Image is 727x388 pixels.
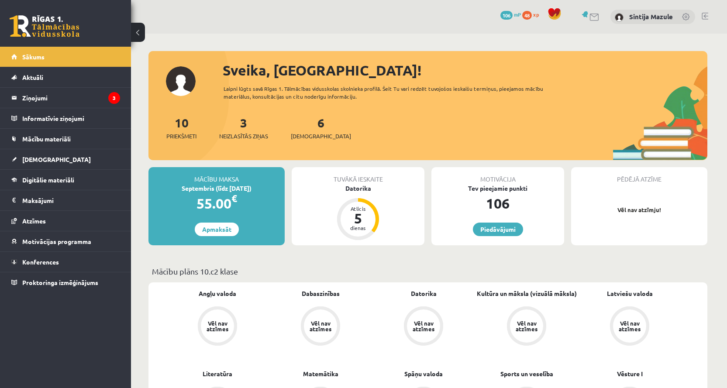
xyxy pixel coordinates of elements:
a: Kultūra un māksla (vizuālā māksla) [477,289,577,298]
div: Mācību maksa [148,167,285,184]
a: [DEMOGRAPHIC_DATA] [11,149,120,169]
span: 48 [522,11,532,20]
p: Mācību plāns 10.c2 klase [152,265,704,277]
div: Datorika [292,184,424,193]
div: Vēl nav atzīmes [617,320,642,332]
a: Datorika Atlicis 5 dienas [292,184,424,241]
div: 55.00 [148,193,285,214]
p: Vēl nav atzīmju! [575,206,703,214]
a: Konferences [11,252,120,272]
img: Sintija Mazule [615,13,624,22]
a: Literatūra [203,369,232,378]
div: Sveika, [GEOGRAPHIC_DATA]! [223,60,707,81]
span: xp [533,11,539,18]
a: Digitālie materiāli [11,170,120,190]
a: Rīgas 1. Tālmācības vidusskola [10,15,79,37]
span: € [231,192,237,205]
a: Motivācijas programma [11,231,120,251]
a: Vēl nav atzīmes [166,306,269,347]
a: Piedāvājumi [473,223,523,236]
span: [DEMOGRAPHIC_DATA] [291,132,351,141]
div: Tev pieejamie punkti [431,184,564,193]
a: Datorika [411,289,437,298]
div: Vēl nav atzīmes [308,320,333,332]
a: Informatīvie ziņojumi [11,108,120,128]
span: Neizlasītās ziņas [219,132,268,141]
div: Motivācija [431,167,564,184]
div: 5 [345,211,371,225]
div: dienas [345,225,371,230]
i: 3 [108,92,120,104]
a: Vēl nav atzīmes [269,306,372,347]
legend: Ziņojumi [22,88,120,108]
div: Atlicis [345,206,371,211]
a: 3Neizlasītās ziņas [219,115,268,141]
a: 106 mP [500,11,521,18]
a: Mācību materiāli [11,129,120,149]
a: Vēl nav atzīmes [372,306,475,347]
span: [DEMOGRAPHIC_DATA] [22,155,91,163]
div: Vēl nav atzīmes [205,320,230,332]
a: 10Priekšmeti [166,115,196,141]
a: Aktuāli [11,67,120,87]
span: Digitālie materiāli [22,176,74,184]
span: Priekšmeti [166,132,196,141]
div: Pēdējā atzīme [571,167,707,184]
a: Maksājumi [11,190,120,210]
span: Konferences [22,258,59,266]
legend: Informatīvie ziņojumi [22,108,120,128]
a: Apmaksāt [195,223,239,236]
a: Vēl nav atzīmes [578,306,681,347]
div: Laipni lūgts savā Rīgas 1. Tālmācības vidusskolas skolnieka profilā. Šeit Tu vari redzēt tuvojošo... [224,85,559,100]
span: 106 [500,11,513,20]
a: Atzīmes [11,211,120,231]
span: mP [514,11,521,18]
a: Vēsture I [617,369,643,378]
a: 48 xp [522,11,543,18]
a: Dabaszinības [302,289,340,298]
div: Vēl nav atzīmes [411,320,436,332]
a: 6[DEMOGRAPHIC_DATA] [291,115,351,141]
legend: Maksājumi [22,190,120,210]
a: Matemātika [303,369,338,378]
a: Sintija Mazule [629,12,673,21]
div: 106 [431,193,564,214]
div: Tuvākā ieskaite [292,167,424,184]
span: Sākums [22,53,45,61]
a: Spāņu valoda [404,369,443,378]
div: Septembris (līdz [DATE]) [148,184,285,193]
span: Mācību materiāli [22,135,71,143]
a: Proktoringa izmēģinājums [11,272,120,292]
span: Aktuāli [22,73,43,81]
a: Vēl nav atzīmes [475,306,578,347]
a: Angļu valoda [199,289,236,298]
span: Atzīmes [22,217,46,225]
a: Sports un veselība [500,369,553,378]
a: Sākums [11,47,120,67]
span: Proktoringa izmēģinājums [22,278,98,286]
span: Motivācijas programma [22,237,91,245]
a: Ziņojumi3 [11,88,120,108]
a: Latviešu valoda [607,289,653,298]
div: Vēl nav atzīmes [514,320,539,332]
